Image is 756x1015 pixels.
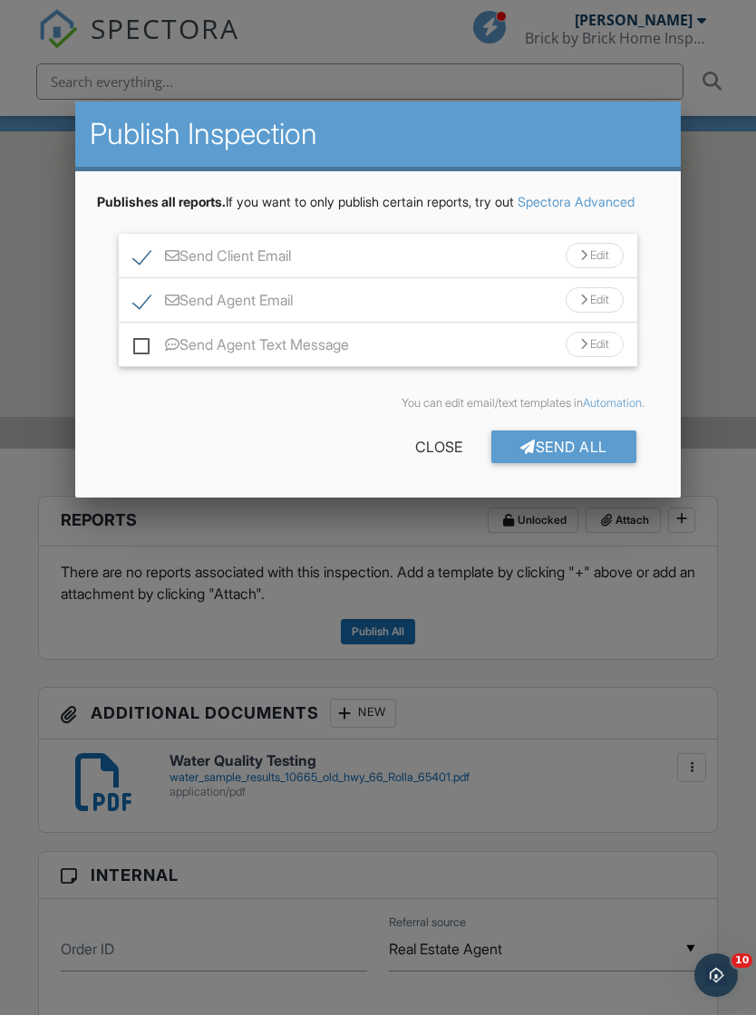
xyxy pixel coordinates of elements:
[491,430,636,463] div: Send All
[97,194,514,209] span: If you want to only publish certain reports, try out
[583,396,642,410] a: Automation
[694,953,738,997] iframe: Intercom live chat
[90,116,665,152] h2: Publish Inspection
[111,396,644,411] div: You can edit email/text templates in .
[566,243,624,268] div: Edit
[133,292,293,314] label: Send Agent Email
[732,953,752,968] span: 10
[518,194,635,209] a: Spectora Advanced
[566,332,624,357] div: Edit
[386,430,491,463] div: Close
[97,194,226,209] strong: Publishes all reports.
[133,336,349,359] label: Send Agent Text Message
[566,287,624,313] div: Edit
[133,247,291,270] label: Send Client Email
